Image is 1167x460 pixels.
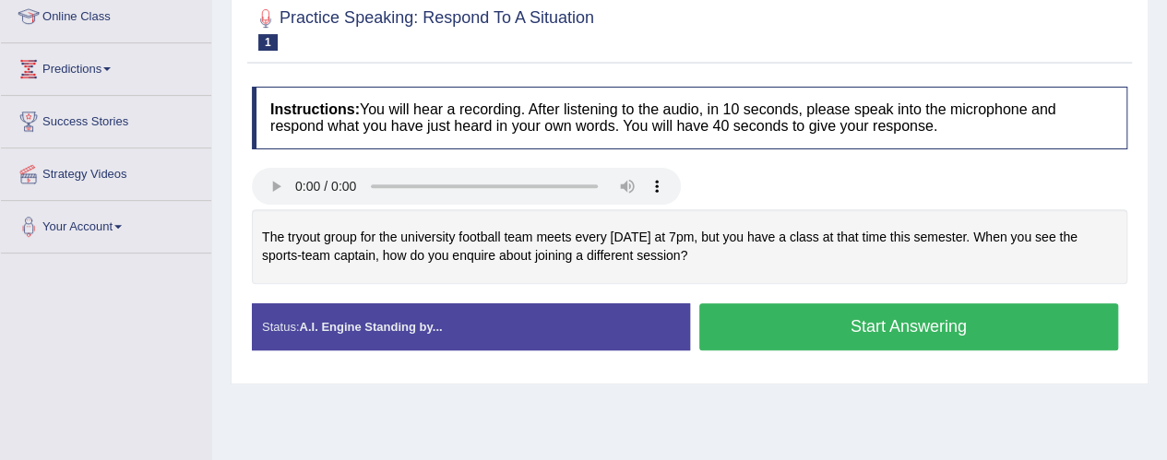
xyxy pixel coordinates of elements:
[1,148,211,195] a: Strategy Videos
[1,43,211,89] a: Predictions
[299,320,442,334] strong: A.I. Engine Standing by...
[270,101,360,117] b: Instructions:
[1,96,211,142] a: Success Stories
[699,303,1119,350] button: Start Answering
[1,201,211,247] a: Your Account
[252,5,594,51] h2: Practice Speaking: Respond To A Situation
[258,34,278,51] span: 1
[252,87,1127,148] h4: You will hear a recording. After listening to the audio, in 10 seconds, please speak into the mic...
[252,209,1127,284] div: The tryout group for the university football team meets every [DATE] at 7pm, but you have a class...
[252,303,690,350] div: Status:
